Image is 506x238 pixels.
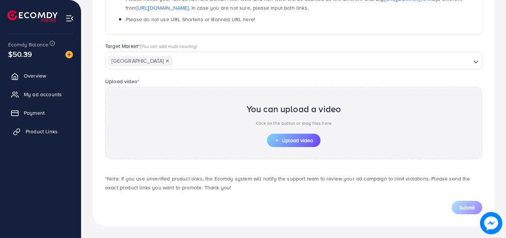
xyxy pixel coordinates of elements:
span: Product Links [26,128,58,135]
h2: You can upload a video [246,104,341,114]
a: Overview [6,68,75,83]
img: menu [65,14,74,23]
span: (You can add multi-country) [140,43,197,49]
img: image [65,51,73,58]
p: *Note: If you use unverified product links, the Ecomdy system will notify the support team to rev... [105,174,482,192]
span: Submit [459,204,475,211]
span: [GEOGRAPHIC_DATA] [108,56,173,66]
input: Search for option [173,55,470,67]
button: Submit [452,201,482,214]
label: Target Market [105,42,197,50]
span: $50.39 [8,49,32,59]
span: Payment [24,109,45,117]
a: My ad accounts [6,87,75,102]
img: image [480,212,502,234]
span: Ecomdy Balance [8,41,48,48]
button: Upload video [267,134,320,147]
a: Product Links [6,124,75,139]
a: [URL][DOMAIN_NAME] [136,4,189,12]
button: Deselect Pakistan [165,59,169,63]
img: logo [7,10,58,22]
span: Upload video [274,138,313,143]
span: My ad accounts [24,91,62,98]
p: Click on the button or drag files here [246,119,341,128]
span: Please do not use URL Shortens or Banned URL here! [126,16,255,23]
a: Payment [6,105,75,120]
label: Upload video [105,78,139,85]
span: Overview [24,72,46,79]
div: Search for option [105,52,482,69]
